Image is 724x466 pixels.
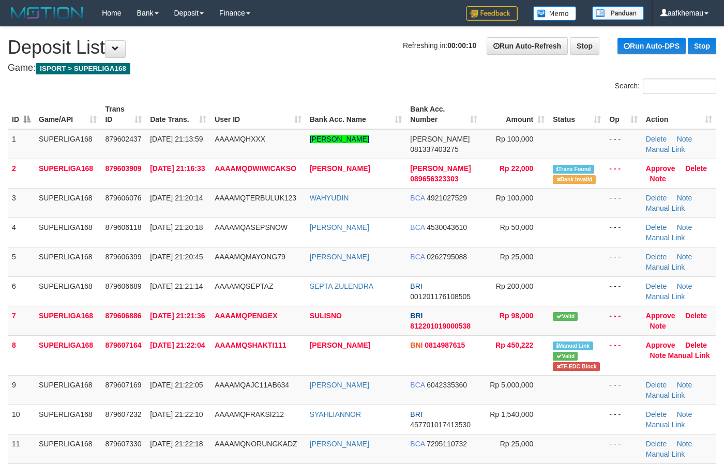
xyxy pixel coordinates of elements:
[410,223,425,231] span: BCA
[605,405,641,434] td: - - -
[553,341,593,350] span: Manually Linked
[8,335,35,375] td: 8
[646,253,667,261] a: Delete
[210,100,306,129] th: User ID: activate to sort column ascending
[306,100,406,129] th: Bank Acc. Name: activate to sort column ascending
[105,312,141,320] span: 879606886
[427,223,467,231] span: Copy 4530043610 to clipboard
[677,135,692,143] a: Note
[150,440,203,448] span: [DATE] 21:22:18
[553,362,600,371] span: Transfer EDC blocked
[646,263,685,271] a: Manual Link
[150,194,203,202] span: [DATE] 21:20:14
[410,282,422,290] span: BRI
[8,100,35,129] th: ID: activate to sort column descending
[646,223,667,231] a: Delete
[406,100,481,129] th: Bank Acc. Number: activate to sort column ascending
[35,100,101,129] th: Game/API: activate to sort column ascending
[605,375,641,405] td: - - -
[150,253,203,261] span: [DATE] 21:20:45
[605,335,641,375] td: - - -
[553,165,594,174] span: Similar transaction found
[8,247,35,276] td: 5
[8,129,35,159] td: 1
[685,341,707,349] a: Delete
[36,63,130,74] span: ISPORT > SUPERLIGA168
[8,37,716,58] h1: Deposit List
[500,312,533,320] span: Rp 98,000
[490,410,533,418] span: Rp 1,540,000
[35,276,101,306] td: SUPERLIGA168
[553,175,595,184] span: Bank is not match
[150,223,203,231] span: [DATE] 21:20:18
[410,292,471,301] span: Copy 001201176108505 to clipboard
[646,410,667,418] a: Delete
[427,253,467,261] span: Copy 0262795088 to clipboard
[496,282,533,290] span: Rp 200,000
[215,312,277,320] span: AAAAMQPENGEX
[410,145,458,153] span: Copy 081337403275 to clipboard
[466,6,518,21] img: Feedback.jpg
[500,223,534,231] span: Rp 50,000
[605,276,641,306] td: - - -
[410,175,458,183] span: Copy 089656323303 to clipboard
[35,434,101,463] td: SUPERLIGA168
[101,100,146,129] th: Trans ID: activate to sort column ascending
[481,100,549,129] th: Amount: activate to sort column ascending
[410,440,425,448] span: BCA
[615,79,716,94] label: Search:
[500,253,534,261] span: Rp 25,000
[215,282,273,290] span: AAAAMQSEPTAZ
[35,188,101,218] td: SUPERLIGA168
[8,375,35,405] td: 9
[8,405,35,434] td: 10
[410,322,471,330] span: Copy 812201019000538 to clipboard
[105,282,141,290] span: 879606689
[105,135,141,143] span: 879602437
[427,194,467,202] span: Copy 4921027529 to clipboard
[646,204,685,212] a: Manual Link
[8,218,35,247] td: 4
[8,159,35,188] td: 2
[605,218,641,247] td: - - -
[605,247,641,276] td: - - -
[150,282,203,290] span: [DATE] 21:21:14
[8,63,716,73] h4: Game:
[105,194,141,202] span: 879606076
[8,188,35,218] td: 3
[410,341,423,349] span: BNI
[310,381,369,389] a: [PERSON_NAME]
[427,381,467,389] span: Copy 6042335360 to clipboard
[215,253,285,261] span: AAAAMQMAYONG79
[105,381,141,389] span: 879607169
[500,164,533,173] span: Rp 22,000
[310,440,369,448] a: [PERSON_NAME]
[650,175,666,183] a: Note
[605,434,641,463] td: - - -
[310,341,370,349] a: [PERSON_NAME]
[35,129,101,159] td: SUPERLIGA168
[688,38,716,54] a: Stop
[105,253,141,261] span: 879606399
[553,312,578,321] span: Valid transaction
[617,38,686,54] a: Run Auto-DPS
[646,145,685,153] a: Manual Link
[605,188,641,218] td: - - -
[310,135,369,143] a: [PERSON_NAME]
[215,164,296,173] span: AAAAMQDWIWICAKSO
[605,129,641,159] td: - - -
[8,276,35,306] td: 6
[8,306,35,335] td: 7
[605,159,641,188] td: - - -
[150,135,203,143] span: [DATE] 21:13:59
[646,341,675,349] a: Approve
[496,194,533,202] span: Rp 100,000
[150,381,203,389] span: [DATE] 21:22:05
[447,41,476,50] strong: 00:00:10
[549,100,605,129] th: Status: activate to sort column ascending
[677,440,692,448] a: Note
[35,247,101,276] td: SUPERLIGA168
[410,135,470,143] span: [PERSON_NAME]
[646,135,667,143] a: Delete
[150,164,205,173] span: [DATE] 21:16:33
